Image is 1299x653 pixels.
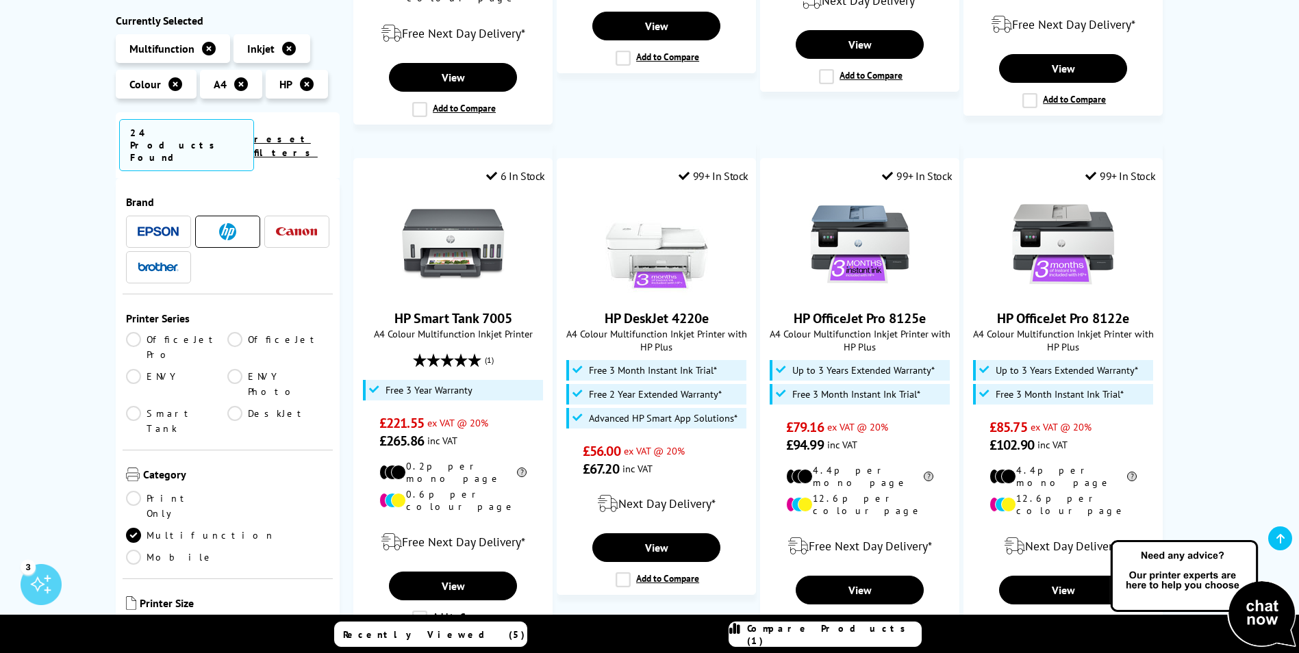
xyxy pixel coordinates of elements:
[227,332,329,362] a: OfficeJet
[427,416,488,429] span: ex VAT @ 20%
[126,596,136,610] img: Printer Size
[138,227,179,237] img: Epson
[768,527,952,565] div: modal_delivery
[126,195,330,209] span: Brand
[882,169,952,183] div: 99+ In Stock
[605,285,708,298] a: HP DeskJet 4220e
[616,572,699,587] label: Add to Compare
[126,491,228,521] a: Print Only
[207,223,248,240] a: HP
[412,102,496,117] label: Add to Compare
[564,327,748,353] span: A4 Colour Multifunction Inkjet Printer with HP Plus
[997,309,1129,327] a: HP OfficeJet Pro 8122e
[1012,193,1115,296] img: HP OfficeJet Pro 8122e
[583,460,619,478] span: £67.20
[1022,93,1106,108] label: Add to Compare
[379,460,527,485] li: 0.2p per mono page
[361,14,545,53] div: modal_delivery
[999,576,1126,604] a: View
[809,193,911,296] img: HP OfficeJet Pro 8125e
[796,576,923,604] a: View
[247,42,275,55] span: Inkjet
[1031,420,1092,433] span: ex VAT @ 20%
[126,332,228,362] a: OfficeJet Pro
[786,492,933,517] li: 12.6p per colour page
[796,30,923,59] a: View
[361,327,545,340] span: A4 Colour Multifunction Inkjet Printer
[971,5,1155,44] div: modal_delivery
[143,468,330,484] span: Category
[819,69,903,84] label: Add to Compare
[792,365,935,376] span: Up to 3 Years Extended Warranty*
[786,418,824,436] span: £79.16
[379,488,527,513] li: 0.6p per colour page
[116,14,340,27] div: Currently Selected
[592,533,720,562] a: View
[386,385,472,396] span: Free 3 Year Warranty
[227,369,329,399] a: ENVY Photo
[389,63,516,92] a: View
[129,77,161,91] span: Colour
[679,169,748,183] div: 99+ In Stock
[989,436,1034,454] span: £102.90
[768,327,952,353] span: A4 Colour Multifunction Inkjet Printer with HP Plus
[971,327,1155,353] span: A4 Colour Multifunction Inkjet Printer with HP Plus
[126,528,275,543] a: Multifunction
[254,133,318,159] a: reset filters
[126,369,228,399] a: ENVY
[605,309,709,327] a: HP DeskJet 4220e
[971,527,1155,565] div: modal_delivery
[622,462,653,475] span: inc VAT
[996,389,1124,400] span: Free 3 Month Instant Ink Trial*
[427,434,457,447] span: inc VAT
[21,559,36,574] div: 3
[126,468,140,481] img: Category
[729,622,922,647] a: Compare Products (1)
[343,628,525,641] span: Recently Viewed (5)
[486,169,545,183] div: 6 In Stock
[138,259,179,276] a: Brother
[119,119,254,171] span: 24 Products Found
[827,438,857,451] span: inc VAT
[276,227,317,236] img: Canon
[605,193,708,296] img: HP DeskJet 4220e
[126,550,228,565] a: Mobile
[624,444,685,457] span: ex VAT @ 20%
[747,622,921,647] span: Compare Products (1)
[583,442,620,460] span: £56.00
[792,389,920,400] span: Free 3 Month Instant Ink Trial*
[485,347,494,373] span: (1)
[140,596,330,613] span: Printer Size
[126,311,330,325] span: Printer Series
[589,365,717,376] span: Free 3 Month Instant Ink Trial*
[989,464,1137,489] li: 4.4p per mono page
[214,77,227,91] span: A4
[616,51,699,66] label: Add to Compare
[589,413,737,424] span: Advanced HP Smart App Solutions*
[389,572,516,600] a: View
[129,42,194,55] span: Multifunction
[361,523,545,561] div: modal_delivery
[592,12,720,40] a: View
[219,223,236,240] img: HP
[564,485,748,523] div: modal_delivery
[1085,169,1155,183] div: 99+ In Stock
[809,285,911,298] a: HP OfficeJet Pro 8125e
[989,492,1137,517] li: 12.6p per colour page
[996,365,1138,376] span: Up to 3 Years Extended Warranty*
[786,436,824,454] span: £94.99
[1037,438,1068,451] span: inc VAT
[589,389,722,400] span: Free 2 Year Extended Warranty*
[379,414,424,432] span: £221.55
[227,406,329,436] a: DeskJet
[402,285,505,298] a: HP Smart Tank 7005
[279,77,292,91] span: HP
[786,464,933,489] li: 4.4p per mono page
[1012,285,1115,298] a: HP OfficeJet Pro 8122e
[394,309,512,327] a: HP Smart Tank 7005
[138,223,179,240] a: Epson
[989,418,1027,436] span: £85.75
[827,420,888,433] span: ex VAT @ 20%
[1107,538,1299,650] img: Open Live Chat window
[126,406,228,436] a: Smart Tank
